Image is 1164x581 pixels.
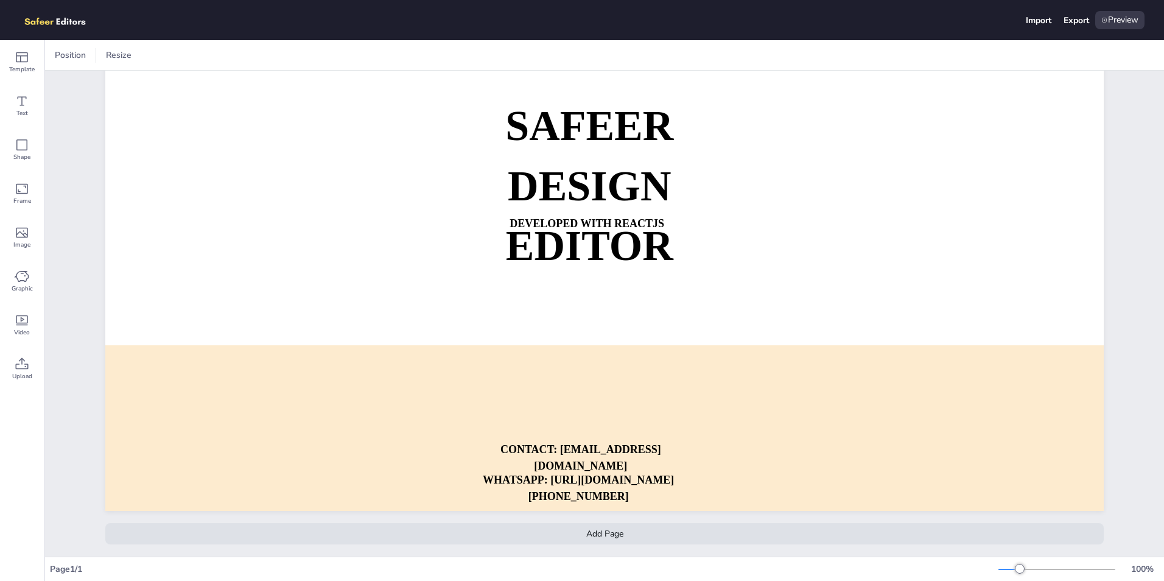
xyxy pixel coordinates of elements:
[1095,11,1145,29] div: Preview
[105,523,1104,544] div: Add Page
[103,49,134,61] span: Resize
[13,152,30,162] span: Shape
[1064,15,1089,26] div: Export
[500,443,661,472] strong: CONTACT: [EMAIL_ADDRESS][DOMAIN_NAME]
[510,217,664,230] strong: DEVELOPED WITH REACTJS
[13,196,31,206] span: Frame
[52,49,88,61] span: Position
[506,163,673,269] strong: DESIGN EDITOR
[19,11,103,29] img: logo.png
[1127,563,1157,575] div: 100 %
[12,371,32,381] span: Upload
[14,328,30,337] span: Video
[12,284,33,294] span: Graphic
[505,103,673,150] strong: SAFEER
[13,240,30,250] span: Image
[16,108,28,118] span: Text
[483,474,674,502] strong: WHATSAPP: [URL][DOMAIN_NAME][PHONE_NUMBER]
[9,65,35,74] span: Template
[1026,15,1051,26] div: Import
[50,563,998,575] div: Page 1 / 1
